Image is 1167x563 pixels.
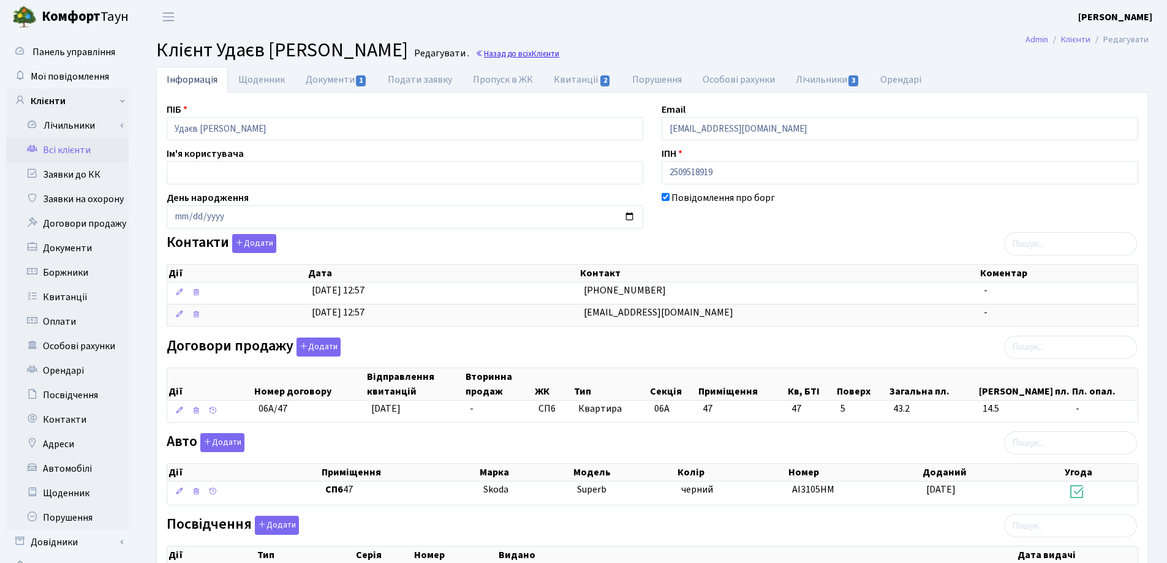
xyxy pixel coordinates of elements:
span: Клієнт Удаєв [PERSON_NAME] [156,36,408,64]
span: [DATE] [926,483,956,496]
label: Посвідчення [167,516,299,535]
th: Дата [307,265,579,282]
a: Боржники [6,260,129,285]
a: Подати заявку [377,67,463,93]
a: Квитанції [6,285,129,309]
th: Приміщення [320,464,478,481]
a: Клієнти [6,89,129,113]
span: 47 [791,402,831,416]
a: Договори продажу [6,211,129,236]
nav: breadcrumb [1007,27,1167,53]
b: Комфорт [42,7,100,26]
a: Документи [295,67,377,93]
th: Марка [478,464,572,481]
a: Орендарі [870,67,932,93]
span: 5 [840,402,883,416]
th: Тип [573,368,648,400]
label: Договори продажу [167,338,341,357]
span: [EMAIL_ADDRESS][DOMAIN_NAME] [584,306,733,319]
li: Редагувати [1090,33,1149,47]
span: 1 [356,75,366,86]
span: - [1076,402,1133,416]
span: - [984,306,988,319]
a: Панель управління [6,40,129,64]
a: Орендарі [6,358,129,383]
input: Пошук... [1004,336,1137,359]
span: 47 [325,483,474,497]
a: [PERSON_NAME] [1078,10,1152,25]
span: Таун [42,7,129,28]
span: 06А [654,402,670,415]
a: Лічильники [14,113,129,138]
a: Мої повідомлення [6,64,129,89]
span: черний [681,483,713,496]
span: АІ3105НМ [792,483,834,496]
a: Заявки до КК [6,162,129,187]
a: Інформація [156,67,228,93]
img: logo.png [12,5,37,29]
a: Щоденник [228,67,295,93]
label: Ім'я користувача [167,146,244,161]
a: Додати [252,514,299,535]
th: Контакт [579,265,979,282]
a: Автомобілі [6,456,129,481]
th: Колір [676,464,787,481]
th: Дії [167,265,307,282]
a: Всі клієнти [6,138,129,162]
label: Email [662,102,685,117]
a: Лічильники [785,67,870,93]
a: Назад до всіхКлієнти [475,48,559,59]
a: Щоденник [6,481,129,505]
th: Модель [572,464,677,481]
th: Відправлення квитанцій [366,368,464,400]
button: Авто [200,433,244,452]
button: Договори продажу [296,338,341,357]
th: Номер договору [253,368,366,400]
a: Посвідчення [6,383,129,407]
span: Skoda [483,483,508,496]
span: Superb [577,483,606,496]
a: Додати [197,431,244,453]
button: Контакти [232,234,276,253]
a: Адреси [6,432,129,456]
span: [DATE] 12:57 [312,284,364,297]
small: Редагувати . [412,48,469,59]
span: [DATE] [371,402,401,415]
label: День народження [167,191,249,205]
span: - [470,402,474,415]
span: 2 [600,75,610,86]
span: СП6 [538,402,568,416]
label: ІПН [662,146,682,161]
span: Клієнти [532,48,559,59]
th: Пл. опал. [1071,368,1138,400]
input: Пошук... [1004,232,1137,255]
label: Повідомлення про борг [671,191,775,205]
label: Авто [167,433,244,452]
a: Додати [293,335,341,357]
button: Переключити навігацію [153,7,184,27]
b: [PERSON_NAME] [1078,10,1152,24]
th: Дії [167,368,253,400]
a: Додати [229,232,276,254]
a: Особові рахунки [6,334,129,358]
th: Коментар [979,265,1138,282]
label: Контакти [167,234,276,253]
b: СП6 [325,483,343,496]
a: Контакти [6,407,129,432]
th: Поверх [836,368,888,400]
span: [DATE] 12:57 [312,306,364,319]
a: Оплати [6,309,129,334]
th: ЖК [534,368,573,400]
th: Дії [167,464,320,481]
a: Порушення [6,505,129,530]
input: Пошук... [1004,514,1137,537]
a: Пропуск в ЖК [463,67,543,93]
a: Клієнти [1061,33,1090,46]
a: Порушення [622,67,692,93]
span: 43.2 [893,402,973,416]
th: Кв, БТІ [787,368,836,400]
label: ПІБ [167,102,187,117]
th: Угода [1063,464,1138,481]
span: 3 [848,75,858,86]
th: Загальна пл. [888,368,978,400]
